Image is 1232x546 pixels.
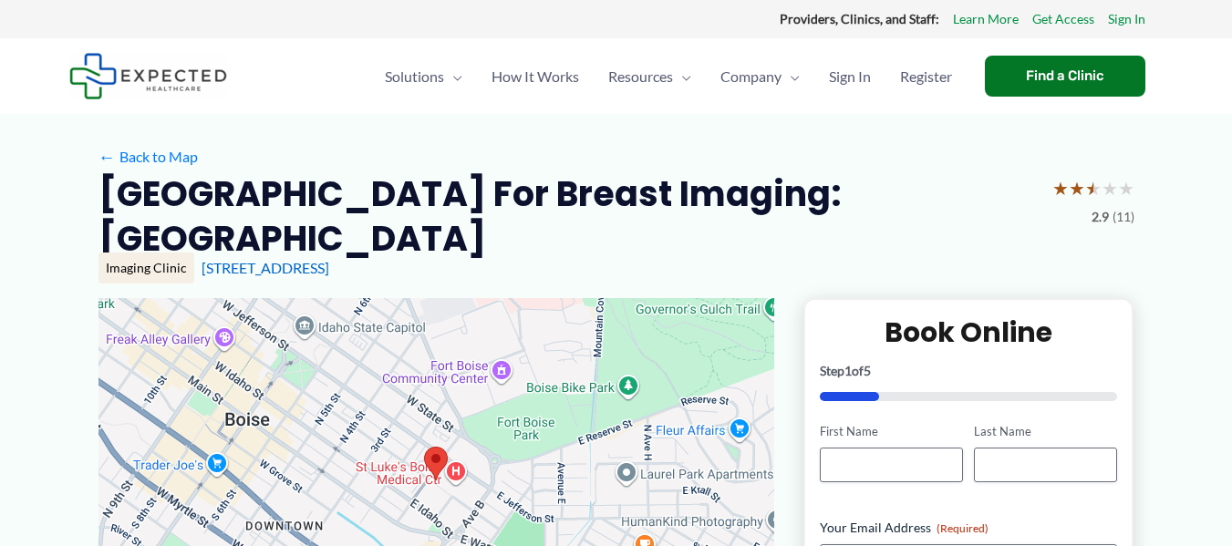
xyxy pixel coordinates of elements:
[594,45,706,108] a: ResourcesMenu Toggle
[608,45,673,108] span: Resources
[885,45,967,108] a: Register
[202,259,329,276] a: [STREET_ADDRESS]
[844,363,852,378] span: 1
[1102,171,1118,205] span: ★
[953,7,1019,31] a: Learn More
[900,45,952,108] span: Register
[820,423,963,440] label: First Name
[1085,171,1102,205] span: ★
[720,45,782,108] span: Company
[370,45,477,108] a: SolutionsMenu Toggle
[69,53,227,99] img: Expected Healthcare Logo - side, dark font, small
[673,45,691,108] span: Menu Toggle
[829,45,871,108] span: Sign In
[782,45,800,108] span: Menu Toggle
[1113,205,1134,229] span: (11)
[98,252,194,283] div: Imaging Clinic
[370,45,967,108] nav: Primary Site Navigation
[98,148,116,165] span: ←
[477,45,594,108] a: How It Works
[385,45,444,108] span: Solutions
[1052,171,1069,205] span: ★
[98,143,198,170] a: ←Back to Map
[820,365,1118,377] p: Step of
[814,45,885,108] a: Sign In
[937,521,989,535] span: (Required)
[974,423,1117,440] label: Last Name
[864,363,871,378] span: 5
[706,45,814,108] a: CompanyMenu Toggle
[444,45,462,108] span: Menu Toggle
[98,171,1038,262] h2: [GEOGRAPHIC_DATA] for Breast Imaging: [GEOGRAPHIC_DATA]
[1092,205,1109,229] span: 2.9
[1108,7,1145,31] a: Sign In
[985,56,1145,97] a: Find a Clinic
[1069,171,1085,205] span: ★
[1032,7,1094,31] a: Get Access
[492,45,579,108] span: How It Works
[1118,171,1134,205] span: ★
[780,11,939,26] strong: Providers, Clinics, and Staff:
[820,519,1118,537] label: Your Email Address
[820,314,1118,350] h2: Book Online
